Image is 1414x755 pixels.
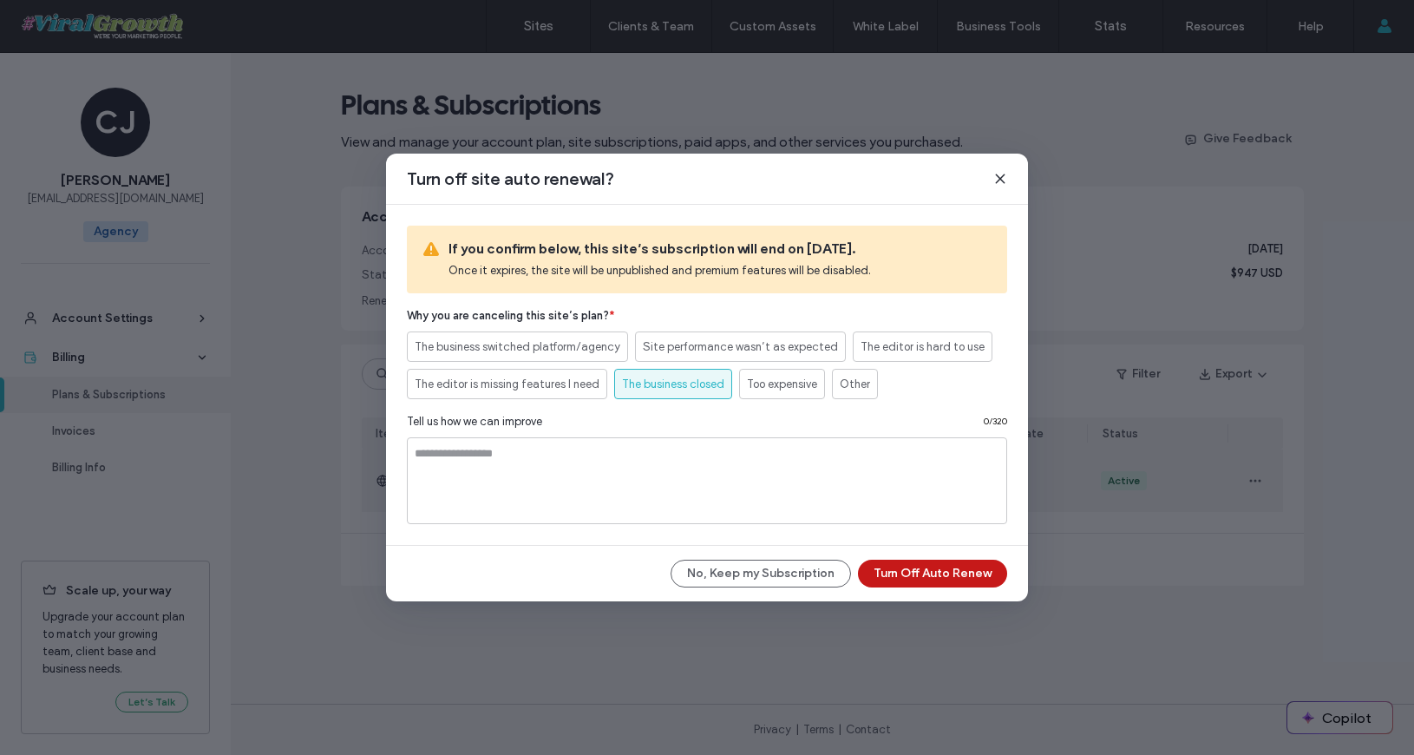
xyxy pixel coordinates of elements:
span: Other [840,376,870,393]
span: 0 / 320 [984,415,1007,429]
span: The editor is missing features I need [415,376,599,393]
button: Turn Off Auto Renew [858,560,1007,588]
span: Turn off site auto renewal? [407,167,614,190]
span: Why you are canceling this site’s plan? [407,307,1007,325]
span: Help [40,12,75,28]
span: Once it expires, the site will be unpublished and premium features will be disabled. [448,262,993,279]
span: The business closed [622,376,724,393]
span: The business switched platform/agency [415,338,620,356]
span: If you confirm below, this site’s subscription will end on [DATE]. [448,240,993,259]
span: Site performance wasn’t as expected [643,338,838,356]
button: No, Keep my Subscription [671,560,851,588]
span: The editor is hard to use [861,338,985,356]
span: Too expensive [747,376,817,393]
span: Tell us how we can improve [407,413,542,430]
